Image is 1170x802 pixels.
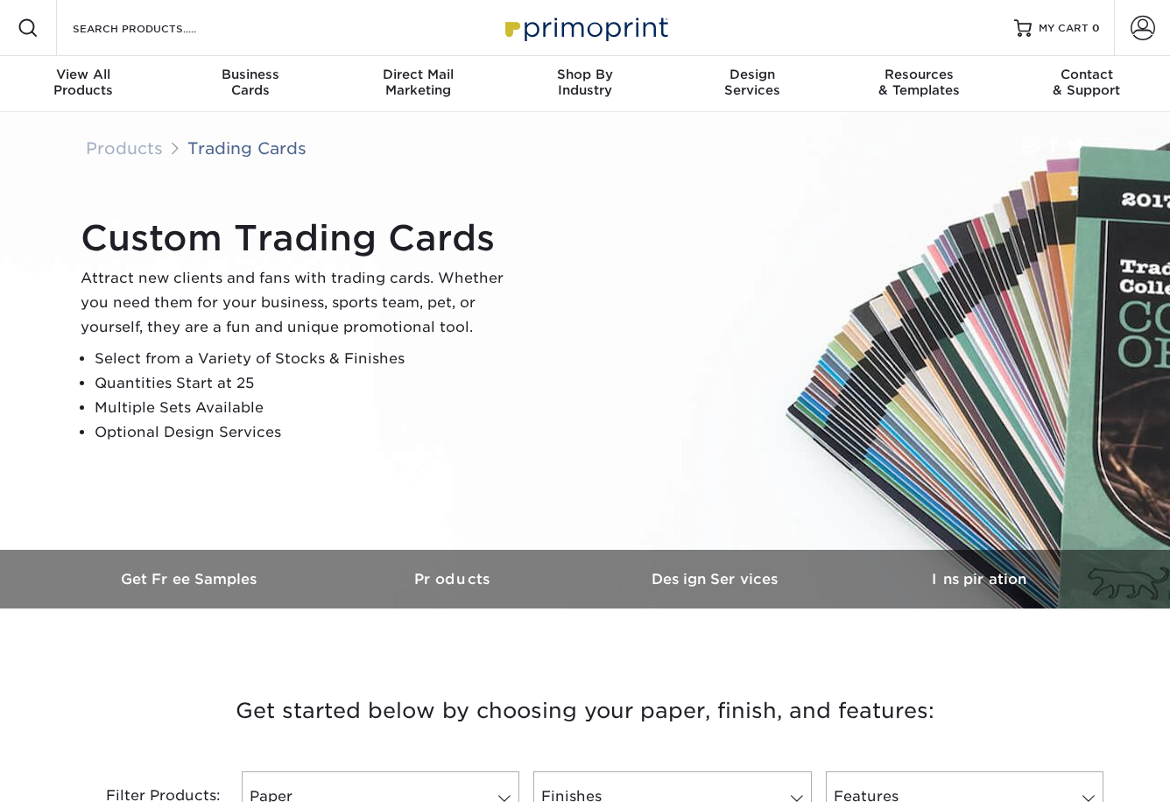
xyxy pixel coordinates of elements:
h3: Inspiration [848,571,1110,587]
span: 0 [1092,22,1100,34]
a: Design Services [585,550,848,609]
a: Contact& Support [1003,56,1170,112]
span: Shop By [502,67,669,82]
span: Design [668,67,835,82]
span: Contact [1003,67,1170,82]
span: MY CART [1039,21,1089,36]
div: Industry [502,67,669,98]
a: Products [86,138,163,158]
h3: Get started below by choosing your paper, finish, and features: [73,672,1097,750]
img: Primoprint [497,9,673,46]
div: & Templates [835,67,1003,98]
span: Resources [835,67,1003,82]
a: Get Free Samples [60,550,322,609]
a: Trading Cards [187,138,307,158]
a: Resources& Templates [835,56,1003,112]
div: Cards [167,67,335,98]
h1: Custom Trading Cards [81,217,518,259]
span: Business [167,67,335,82]
input: SEARCH PRODUCTS..... [71,18,242,39]
a: Inspiration [848,550,1110,609]
div: Services [668,67,835,98]
h3: Products [322,571,585,587]
a: DesignServices [668,56,835,112]
a: Direct MailMarketing [335,56,502,112]
h3: Design Services [585,571,848,587]
li: Select from a Variety of Stocks & Finishes [95,347,518,371]
a: Products [322,550,585,609]
div: & Support [1003,67,1170,98]
p: Attract new clients and fans with trading cards. Whether you need them for your business, sports ... [81,266,518,340]
span: Direct Mail [335,67,502,82]
h3: Get Free Samples [60,571,322,587]
li: Quantities Start at 25 [95,371,518,396]
div: Marketing [335,67,502,98]
li: Optional Design Services [95,420,518,445]
a: Shop ByIndustry [502,56,669,112]
a: BusinessCards [167,56,335,112]
li: Multiple Sets Available [95,396,518,420]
